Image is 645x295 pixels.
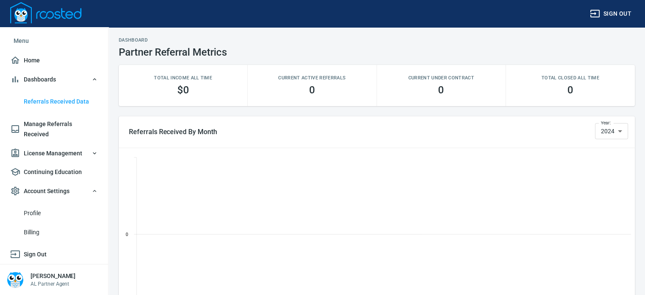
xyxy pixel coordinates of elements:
[7,271,24,288] img: Person
[7,92,101,111] a: Referrals Received Data
[7,223,101,242] a: Billing
[609,257,639,289] iframe: Chat
[177,84,189,96] h3: $ 0
[10,249,98,260] span: Sign Out
[10,167,98,177] span: Continuing Education
[10,55,98,66] span: Home
[119,46,635,58] h1: Partner Referral Metrics
[438,84,444,96] h3: 0
[10,119,98,140] span: Manage Referrals Received
[258,75,366,81] h2: Current Active Referrals
[7,31,101,51] li: Menu
[387,75,495,81] h2: Current Under Contract
[7,204,101,223] a: Profile
[7,245,101,264] a: Sign Out
[129,75,237,81] h2: Total Income All Time
[7,115,101,144] a: Manage Referrals Received
[10,2,81,23] img: Logo
[586,6,635,22] button: Sign out
[7,163,101,182] a: Continuing Education
[516,75,625,81] h2: Total Closed All Time
[31,280,75,288] p: AL Partner Agent
[31,272,75,280] h6: [PERSON_NAME]
[10,74,98,85] span: Dashboards
[119,37,635,43] h2: Dashboard
[10,148,98,159] span: License Management
[7,70,101,89] button: Dashboards
[129,128,595,136] span: Referrals Received By Month
[567,84,573,96] h3: 0
[24,96,98,107] span: Referrals Received Data
[7,182,101,201] button: Account Settings
[7,51,101,70] a: Home
[24,227,98,238] span: Billing
[10,186,98,197] span: Account Settings
[309,84,315,96] h3: 0
[590,8,631,19] span: Sign out
[7,144,101,163] button: License Management
[24,208,98,219] span: Profile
